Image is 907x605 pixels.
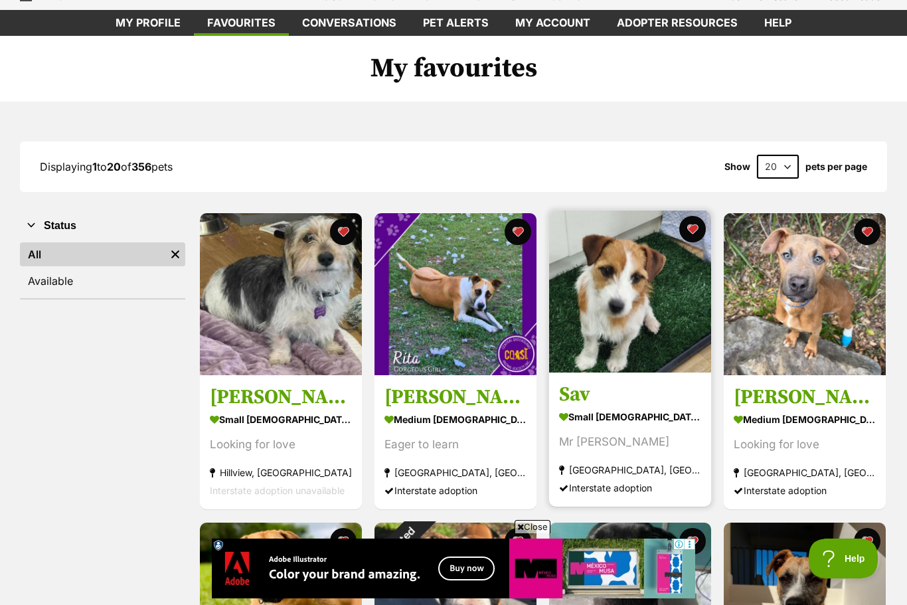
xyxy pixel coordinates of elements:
[679,216,706,242] button: favourite
[384,464,527,482] div: [GEOGRAPHIC_DATA], [GEOGRAPHIC_DATA]
[502,10,604,36] a: My account
[92,160,97,173] strong: 1
[410,10,502,36] a: Pet alerts
[210,410,352,430] div: small [DEMOGRAPHIC_DATA] Dog
[724,375,886,510] a: [PERSON_NAME] medium [DEMOGRAPHIC_DATA] Dog Looking for love [GEOGRAPHIC_DATA], [GEOGRAPHIC_DATA]...
[549,373,711,507] a: Sav small [DEMOGRAPHIC_DATA] Dog Mr [PERSON_NAME] [GEOGRAPHIC_DATA], [GEOGRAPHIC_DATA] Interstate...
[384,482,527,500] div: Interstate adoption
[210,436,352,454] div: Looking for love
[165,242,185,266] a: Remove filter
[374,375,536,510] a: [PERSON_NAME] medium [DEMOGRAPHIC_DATA] Dog Eager to learn [GEOGRAPHIC_DATA], [GEOGRAPHIC_DATA] I...
[751,10,805,36] a: Help
[734,464,876,482] div: [GEOGRAPHIC_DATA], [GEOGRAPHIC_DATA]
[805,161,867,172] label: pets per page
[734,482,876,500] div: Interstate adoption
[559,383,701,408] h3: Sav
[20,269,185,293] a: Available
[289,10,410,36] a: conversations
[330,528,357,555] button: favourite
[200,213,362,375] img: Toby
[384,436,527,454] div: Eager to learn
[107,160,121,173] strong: 20
[131,160,151,173] strong: 356
[189,1,198,10] img: adc.png
[604,10,751,36] a: Adopter resources
[515,520,550,533] span: Close
[809,539,880,578] iframe: Help Scout Beacon - Open
[854,528,880,555] button: favourite
[20,242,165,266] a: All
[374,213,536,375] img: Rita
[20,217,185,234] button: Status
[210,385,352,410] h3: [PERSON_NAME]
[734,410,876,430] div: medium [DEMOGRAPHIC_DATA] Dog
[194,10,289,36] a: Favourites
[559,408,701,427] div: small [DEMOGRAPHIC_DATA] Dog
[212,539,695,598] iframe: Advertisement
[210,464,352,482] div: Hillview, [GEOGRAPHIC_DATA]
[549,211,711,373] img: Sav
[734,436,876,454] div: Looking for love
[330,218,357,245] button: favourite
[724,213,886,375] img: Doyle
[200,375,362,510] a: [PERSON_NAME] small [DEMOGRAPHIC_DATA] Dog Looking for love Hillview, [GEOGRAPHIC_DATA] Interstat...
[559,434,701,452] div: Mr [PERSON_NAME]
[102,10,194,36] a: My profile
[559,479,701,497] div: Interstate adoption
[854,218,880,245] button: favourite
[724,161,750,172] span: Show
[384,385,527,410] h3: [PERSON_NAME]
[559,462,701,479] div: [GEOGRAPHIC_DATA], [GEOGRAPHIC_DATA]
[505,218,531,245] button: favourite
[40,160,173,173] span: Displaying to of pets
[734,385,876,410] h3: [PERSON_NAME]
[384,410,527,430] div: medium [DEMOGRAPHIC_DATA] Dog
[20,240,185,298] div: Status
[210,485,345,497] span: Interstate adoption unavailable
[679,528,706,555] button: favourite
